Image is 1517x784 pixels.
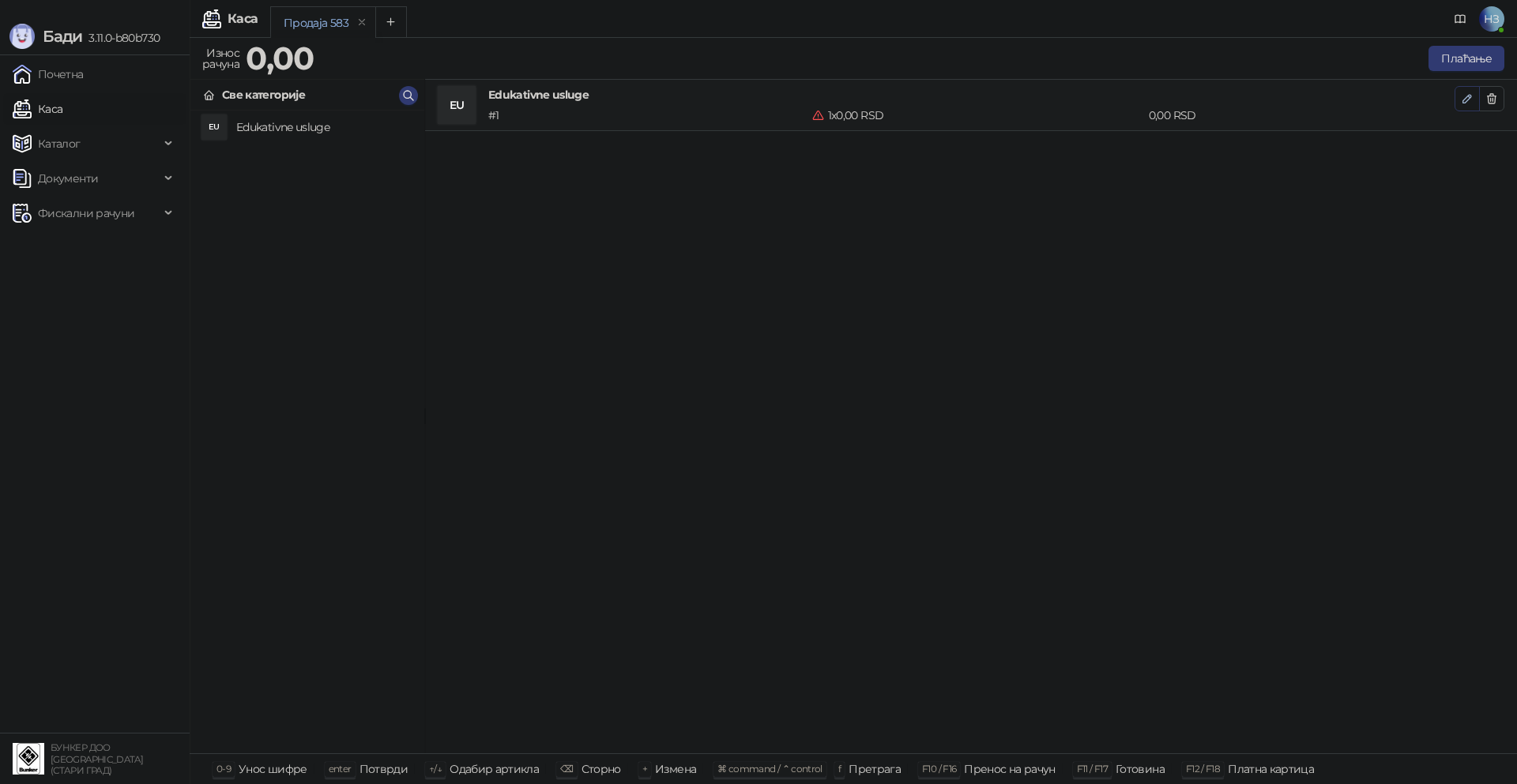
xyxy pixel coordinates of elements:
a: Каса [13,93,62,125]
span: enter [329,763,352,775]
div: 0,00 RSD [1146,107,1458,124]
div: Одабир артикла [450,759,539,779]
span: Каталог [38,128,81,159]
span: f [838,763,841,775]
a: Почетна [13,58,84,90]
div: Готовина [1116,759,1165,779]
span: ↑/↓ [429,763,442,775]
span: ⌘ command / ⌃ control [717,763,822,775]
small: БУНКЕР ДОО [GEOGRAPHIC_DATA] (СТАРИ ГРАД) [51,742,143,776]
h4: Edukativne usluge [488,86,1455,103]
button: remove [352,16,372,29]
div: 1 x 0,00 RSD [809,107,1145,124]
span: F10 / F16 [922,763,956,775]
span: Документи [38,163,98,194]
span: F12 / F18 [1186,763,1220,775]
div: # 1 [485,107,809,124]
div: Измена [655,759,696,779]
span: ⌫ [560,763,573,775]
div: Каса [228,13,258,25]
strong: 0,00 [246,39,314,77]
button: Плаћање [1429,46,1504,71]
div: Потврди [359,759,408,779]
span: Бади [43,27,82,46]
span: 0-9 [216,763,231,775]
div: Пренос на рачун [964,759,1055,779]
div: Износ рачуна [199,43,243,74]
div: EU [201,114,227,140]
span: Фискални рачуни [38,197,134,229]
a: Документација [1447,6,1473,32]
div: EU [438,86,476,124]
button: Add tab [375,6,407,38]
span: НЗ [1479,6,1504,32]
div: Сторно [582,759,621,779]
div: Унос шифре [239,759,307,779]
div: Све категорије [222,86,305,103]
img: Logo [9,24,35,49]
img: 64x64-companyLogo-d200c298-da26-4023-afd4-f376f589afb5.jpeg [13,743,44,775]
span: 3.11.0-b80b730 [82,31,160,45]
div: grid [190,111,424,753]
span: + [642,763,647,775]
div: Продаја 583 [284,14,348,32]
div: Платна картица [1228,759,1314,779]
h4: Edukativne usluge [236,114,412,140]
div: Претрага [849,759,901,779]
span: F11 / F17 [1077,763,1108,775]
